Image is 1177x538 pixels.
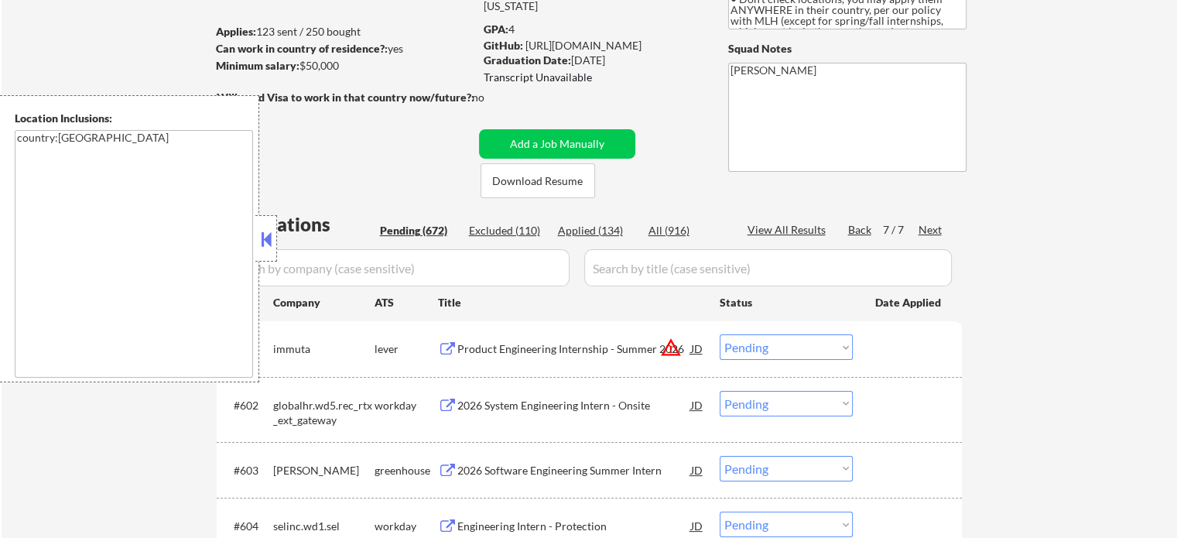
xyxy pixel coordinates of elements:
div: Company [273,295,375,310]
div: Date Applied [875,295,943,310]
div: Product Engineering Internship - Summer 2026 [457,341,691,357]
div: $50,000 [216,58,474,74]
input: Search by company (case sensitive) [221,249,570,286]
strong: Will need Visa to work in that country now/future?: [217,91,474,104]
div: workday [375,519,438,534]
div: globalhr.wd5.rec_rtx_ext_gateway [273,398,375,428]
div: yes [216,41,469,57]
div: #602 [234,398,261,413]
strong: GitHub: [484,39,523,52]
div: immuta [273,341,375,357]
div: #603 [234,463,261,478]
div: 2026 System Engineering Intern - Onsite [457,398,691,413]
div: 7 / 7 [883,222,919,238]
div: Status [720,288,853,316]
button: warning_amber [660,337,682,358]
div: Engineering Intern - Protection [457,519,691,534]
div: Pending (672) [380,223,457,238]
div: #604 [234,519,261,534]
div: JD [689,391,705,419]
div: JD [689,456,705,484]
div: no [472,90,516,105]
div: ATS [375,295,438,310]
div: 4 [484,22,705,37]
div: Next [919,222,943,238]
div: Excluded (110) [469,223,546,238]
div: greenhouse [375,463,438,478]
div: workday [375,398,438,413]
div: selinc.wd1.sel [273,519,375,534]
div: Squad Notes [728,41,967,57]
div: All (916) [648,223,726,238]
div: 123 sent / 250 bought [216,24,474,39]
div: Location Inclusions: [15,111,253,126]
a: [URL][DOMAIN_NAME] [525,39,642,52]
div: JD [689,334,705,362]
div: [PERSON_NAME] [273,463,375,478]
div: lever [375,341,438,357]
div: View All Results [748,222,830,238]
div: Applications [221,215,375,234]
strong: GPA: [484,22,508,36]
input: Search by title (case sensitive) [584,249,952,286]
strong: Applies: [216,25,256,38]
div: [DATE] [484,53,703,68]
strong: Minimum salary: [216,59,299,72]
div: Applied (134) [558,223,635,238]
div: Back [848,222,873,238]
button: Add a Job Manually [479,129,635,159]
strong: Can work in country of residence?: [216,42,388,55]
strong: Graduation Date: [484,53,571,67]
button: Download Resume [481,163,595,198]
div: Title [438,295,705,310]
div: 2026 Software Engineering Summer Intern [457,463,691,478]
